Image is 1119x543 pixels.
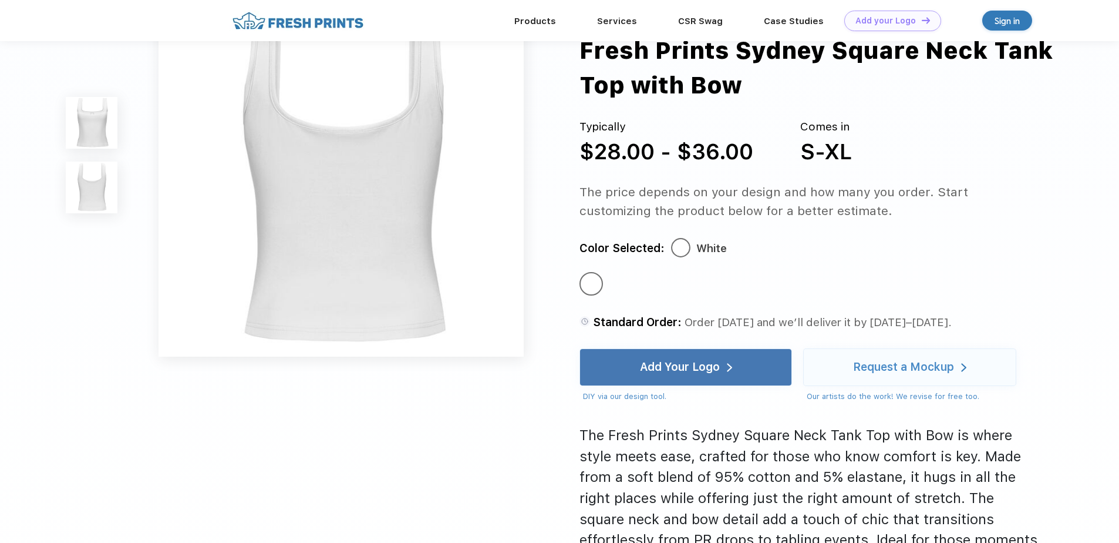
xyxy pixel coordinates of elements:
[696,239,727,257] div: White
[982,11,1032,31] a: Sign in
[853,361,954,373] div: Request a Mockup
[579,135,753,168] div: $28.00 - $36.00
[66,97,117,149] img: func=resize&h=100
[800,135,852,168] div: S-XL
[229,11,367,31] img: fo%20logo%202.webp
[807,391,1016,403] div: Our artists do the work! We revise for free too.
[579,118,753,135] div: Typically
[66,162,117,213] img: func=resize&h=100
[579,183,1038,220] div: The price depends on your design and how many you order. Start customizing the product below for ...
[800,118,852,135] div: Comes in
[579,316,590,327] img: standard order
[582,274,601,293] div: White
[640,361,720,373] div: Add Your Logo
[579,33,1083,103] div: Fresh Prints Sydney Square Neck Tank Top with Bow
[593,315,682,329] span: Standard Order:
[579,239,665,257] div: Color Selected:
[514,16,556,26] a: Products
[727,363,732,371] img: white arrow
[855,16,916,26] div: Add your Logo
[685,315,952,329] span: Order [DATE] and we’ll deliver it by [DATE]–[DATE].
[995,14,1020,28] div: Sign in
[961,363,966,371] img: white arrow
[583,391,792,403] div: DIY via our design tool.
[922,17,930,24] img: DT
